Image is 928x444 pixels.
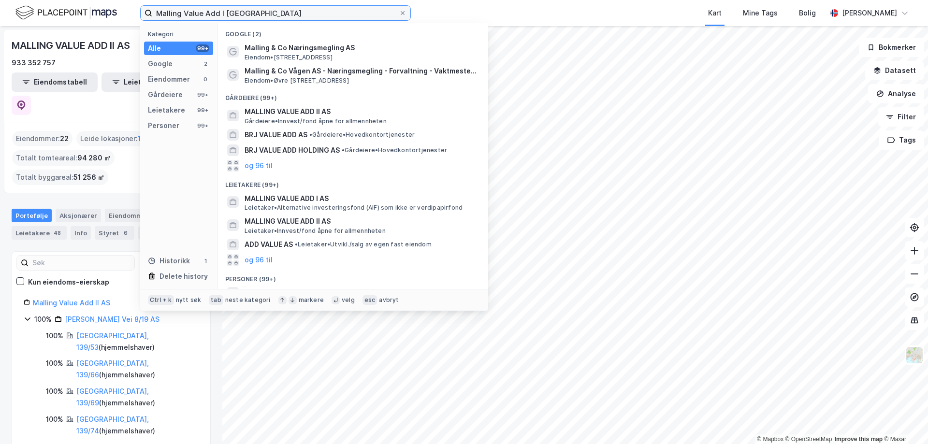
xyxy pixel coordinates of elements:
[196,91,209,99] div: 99+
[76,387,149,407] a: [GEOGRAPHIC_DATA], 139/69
[799,7,816,19] div: Bolig
[76,131,145,146] div: Leide lokasjoner :
[196,44,209,52] div: 99+
[76,331,149,351] a: [GEOGRAPHIC_DATA], 139/53
[309,131,312,138] span: •
[217,268,488,285] div: Personer (99+)
[245,144,340,156] span: BRJ VALUE ADD HOLDING AS
[342,146,345,154] span: •
[148,255,190,267] div: Historikk
[196,106,209,114] div: 99+
[245,42,477,54] span: Malling & Co Næringsmegling AS
[245,129,307,141] span: BRJ VALUE ADD AS
[835,436,883,443] a: Improve this map
[65,315,159,323] a: [PERSON_NAME] Vei 8/19 AS
[28,276,109,288] div: Kun eiendoms-eierskap
[245,54,333,61] span: Eiendom • [STREET_ADDRESS]
[148,104,185,116] div: Leietakere
[12,38,131,53] div: MALLING VALUE ADD II AS
[29,256,134,270] input: Søk
[245,117,387,125] span: Gårdeiere • Innvest/fond åpne for allmennheten
[148,120,179,131] div: Personer
[217,86,488,104] div: Gårdeiere (99+)
[743,7,778,19] div: Mine Tags
[295,241,298,248] span: •
[138,226,204,240] div: Transaksjoner
[12,131,72,146] div: Eiendommer :
[15,4,117,21] img: logo.f888ab2527a4732fd821a326f86c7f29.svg
[245,106,477,117] span: MALLING VALUE ADD II AS
[379,296,399,304] div: avbryt
[202,75,209,83] div: 0
[225,296,271,304] div: neste kategori
[202,257,209,265] div: 1
[245,254,273,266] button: og 96 til
[95,226,134,240] div: Styret
[196,122,209,129] div: 99+
[76,330,199,353] div: ( hjemmelshaver )
[865,61,924,80] button: Datasett
[708,7,722,19] div: Kart
[245,160,273,172] button: og 96 til
[148,58,173,70] div: Google
[245,77,349,85] span: Eiendom • Øvre [STREET_ADDRESS]
[73,172,104,183] span: 51 256 ㎡
[245,239,293,250] span: ADD VALUE AS
[299,296,324,304] div: markere
[46,358,63,369] div: 100%
[77,152,111,164] span: 94 280 ㎡
[52,228,63,238] div: 48
[159,271,208,282] div: Delete history
[880,398,928,444] iframe: Chat Widget
[12,170,108,185] div: Totalt byggareal :
[138,133,141,144] span: 1
[245,287,322,299] span: VALLE [PERSON_NAME]
[202,60,209,68] div: 2
[148,30,213,38] div: Kategori
[217,173,488,191] div: Leietakere (99+)
[362,295,377,305] div: esc
[245,215,477,227] span: MALLING VALUE ADD II AS
[105,209,165,222] div: Eiendommer
[76,358,199,381] div: ( hjemmelshaver )
[121,228,130,238] div: 6
[12,209,52,222] div: Portefølje
[12,57,56,69] div: 933 352 757
[71,226,91,240] div: Info
[905,346,924,364] img: Z
[342,146,447,154] span: Gårdeiere • Hovedkontortjenester
[148,73,190,85] div: Eiendommer
[33,299,110,307] a: Malling Value Add II AS
[148,89,183,100] div: Gårdeiere
[859,38,924,57] button: Bokmerker
[60,133,69,144] span: 22
[785,436,832,443] a: OpenStreetMap
[176,296,202,304] div: nytt søk
[245,65,477,77] span: Malling & Co Vågen AS - Næringsmegling - Forvaltning - Vaktmestertjenester
[46,386,63,397] div: 100%
[842,7,897,19] div: [PERSON_NAME]
[757,436,783,443] a: Mapbox
[309,131,415,139] span: Gårdeiere • Hovedkontortjenester
[76,414,199,437] div: ( hjemmelshaver )
[12,72,98,92] button: Eiendomstabell
[101,72,188,92] button: Leietakertabell
[148,295,174,305] div: Ctrl + k
[245,227,386,235] span: Leietaker • Innvest/fond åpne for allmennheten
[148,43,161,54] div: Alle
[34,314,52,325] div: 100%
[12,226,67,240] div: Leietakere
[12,150,115,166] div: Totalt tomteareal :
[46,330,63,342] div: 100%
[76,359,149,379] a: [GEOGRAPHIC_DATA], 139/66
[342,296,355,304] div: velg
[56,209,101,222] div: Aksjonærer
[217,23,488,40] div: Google (2)
[76,386,199,409] div: ( hjemmelshaver )
[209,295,223,305] div: tab
[245,193,477,204] span: MALLING VALUE ADD I AS
[245,204,463,212] span: Leietaker • Alternative investeringsfond (AIF) som ikke er verdipapirfond
[152,6,399,20] input: Søk på adresse, matrikkel, gårdeiere, leietakere eller personer
[878,107,924,127] button: Filter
